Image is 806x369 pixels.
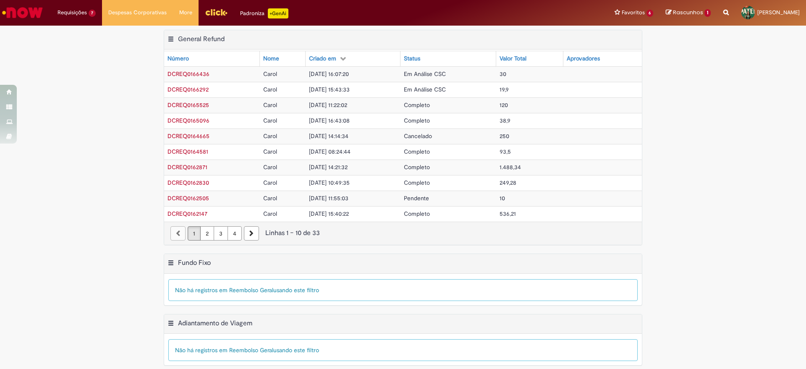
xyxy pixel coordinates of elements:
[673,8,703,16] span: Rascunhos
[309,148,351,155] span: [DATE] 08:24:44
[268,8,288,18] p: +GenAi
[89,10,96,17] span: 7
[167,319,174,330] button: Adiantamento de Viagem Menu de contexto
[167,35,174,46] button: General Refund Menu de contexto
[167,70,209,78] span: DCREQ0166436
[164,222,642,245] nav: paginação
[244,226,259,241] a: Próxima página
[500,86,509,93] span: 19,9
[404,132,432,140] span: Cancelado
[309,163,348,171] span: [DATE] 14:21:32
[263,117,277,124] span: Carol
[309,210,349,217] span: [DATE] 15:40:22
[167,210,207,217] a: Abrir Registro: DCREQ0162147
[404,101,430,109] span: Completo
[500,194,505,202] span: 10
[309,194,348,202] span: [DATE] 11:55:03
[404,117,430,124] span: Completo
[404,194,429,202] span: Pendente
[167,179,209,186] a: Abrir Registro: DCREQ0162830
[168,339,638,361] div: Não há registros em Reembolso Geral
[500,55,526,63] div: Valor Total
[167,163,207,171] span: DCREQ0162871
[167,55,189,63] div: Número
[200,226,214,241] a: Página 2
[167,148,208,155] span: DCREQ0164581
[404,70,446,78] span: Em Análise CSC
[500,179,516,186] span: 249,28
[167,194,209,202] span: DCREQ0162505
[167,86,209,93] a: Abrir Registro: DCREQ0166292
[263,86,277,93] span: Carol
[404,55,420,63] div: Status
[404,210,430,217] span: Completo
[500,132,509,140] span: 250
[567,55,600,63] div: Aprovadores
[309,55,336,63] div: Criado em
[167,101,209,109] span: DCREQ0165525
[500,70,506,78] span: 30
[500,210,516,217] span: 536,21
[646,10,654,17] span: 6
[500,148,511,155] span: 93,5
[228,226,242,241] a: Página 4
[263,179,277,186] span: Carol
[263,132,277,140] span: Carol
[1,4,44,21] img: ServiceNow
[58,8,87,17] span: Requisições
[263,194,277,202] span: Carol
[263,163,277,171] span: Carol
[404,86,446,93] span: Em Análise CSC
[309,132,348,140] span: [DATE] 14:14:34
[178,35,225,43] h2: General Refund
[167,148,208,155] a: Abrir Registro: DCREQ0164581
[500,117,510,124] span: 38,9
[500,163,521,171] span: 1.488,34
[273,286,319,294] span: usando este filtro
[263,70,277,78] span: Carol
[214,226,228,241] a: Página 3
[167,86,209,93] span: DCREQ0166292
[704,9,711,17] span: 1
[167,117,209,124] span: DCREQ0165096
[167,70,209,78] a: Abrir Registro: DCREQ0166436
[167,194,209,202] a: Abrir Registro: DCREQ0162505
[404,163,430,171] span: Completo
[263,148,277,155] span: Carol
[178,259,211,267] h2: Fundo Fixo
[167,259,174,270] button: Fundo Fixo Menu de contexto
[188,226,201,241] a: Página 1
[309,70,349,78] span: [DATE] 16:07:20
[622,8,645,17] span: Favoritos
[309,86,350,93] span: [DATE] 15:43:33
[263,210,277,217] span: Carol
[167,132,209,140] span: DCREQ0164665
[309,101,347,109] span: [DATE] 11:22:02
[273,346,319,354] span: usando este filtro
[170,228,636,238] div: Linhas 1 − 10 de 33
[167,179,209,186] span: DCREQ0162830
[205,6,228,18] img: click_logo_yellow_360x200.png
[500,101,508,109] span: 120
[178,319,252,327] h2: Adiantamento de Viagem
[167,210,207,217] span: DCREQ0162147
[757,9,800,16] span: [PERSON_NAME]
[263,55,279,63] div: Nome
[404,179,430,186] span: Completo
[404,148,430,155] span: Completo
[168,279,638,301] div: Não há registros em Reembolso Geral
[167,163,207,171] a: Abrir Registro: DCREQ0162871
[167,132,209,140] a: Abrir Registro: DCREQ0164665
[167,117,209,124] a: Abrir Registro: DCREQ0165096
[179,8,192,17] span: More
[167,101,209,109] a: Abrir Registro: DCREQ0165525
[309,179,350,186] span: [DATE] 10:49:35
[263,101,277,109] span: Carol
[108,8,167,17] span: Despesas Corporativas
[309,117,350,124] span: [DATE] 16:43:08
[240,8,288,18] div: Padroniza
[666,9,711,17] a: Rascunhos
